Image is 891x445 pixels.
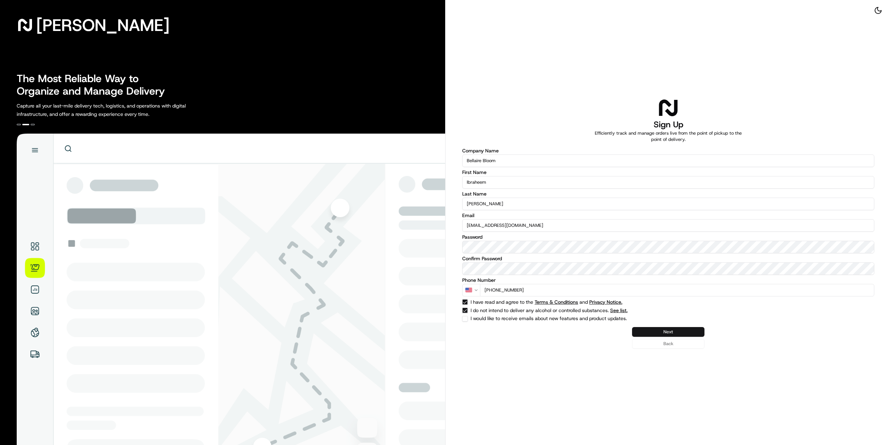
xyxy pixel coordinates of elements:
[590,130,746,143] p: Efficiently track and manage orders live from the point of pickup to the point of delivery.
[462,235,874,239] label: Password
[480,284,874,296] input: Enter phone number
[462,219,874,232] input: Enter your email address
[462,256,874,261] label: Confirm Password
[632,327,704,337] button: Next
[17,102,217,118] p: Capture all your last-mile delivery tech, logistics, and operations with digital infrastructure, ...
[535,299,578,305] a: Terms & Conditions
[589,299,622,305] a: Privacy Notice.
[462,278,874,283] label: Phone Number
[462,148,874,153] label: Company Name
[462,213,874,218] label: Email
[462,176,874,189] input: Enter your first name
[610,308,628,313] span: See list.
[462,198,874,210] input: Enter your last name
[471,316,800,321] label: I would like to receive emails about new features and product updates.
[471,308,800,313] label: I do not intend to deliver any alcohol or controlled substances.
[462,154,874,167] input: Enter your company name
[462,170,874,175] label: First Name
[654,119,683,130] h1: Sign Up
[610,308,628,313] button: I do not intend to deliver any alcohol or controlled substances.
[462,191,874,196] label: Last Name
[471,300,800,304] label: I have read and agree to the and
[36,18,169,32] span: [PERSON_NAME]
[17,72,173,97] h2: The Most Reliable Way to Organize and Manage Delivery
